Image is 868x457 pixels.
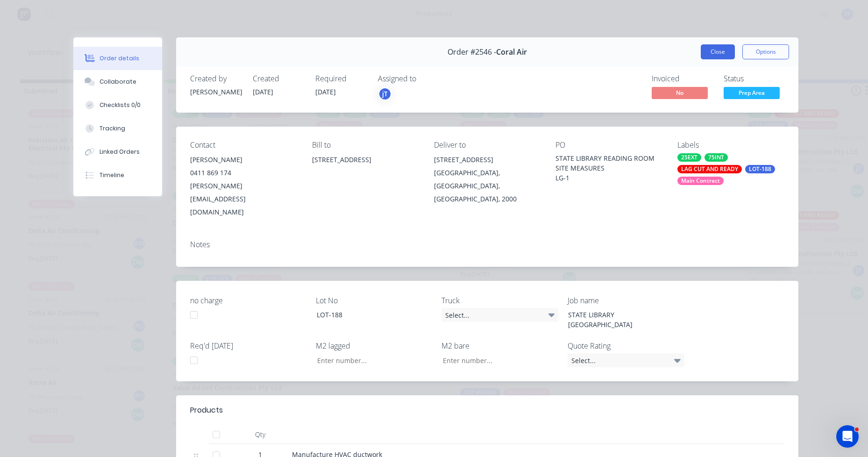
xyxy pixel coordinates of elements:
button: Prep Area [724,87,780,101]
button: Checklists 0/0 [73,93,162,117]
span: Order #2546 - [448,48,496,57]
div: [STREET_ADDRESS] [434,153,541,166]
div: Linked Orders [100,148,140,156]
div: LAG CUT AND READY [677,165,742,173]
div: LOT-188 [745,165,775,173]
div: Checklists 0/0 [100,101,141,109]
div: Products [190,405,223,416]
div: Created [253,74,304,83]
div: [PERSON_NAME] [190,153,297,166]
div: 0411 869 174 [190,166,297,179]
div: Status [724,74,784,83]
div: Invoiced [652,74,712,83]
div: STATE LIBRARY [GEOGRAPHIC_DATA] [561,308,677,331]
div: LOT-188 [309,308,426,321]
div: Required [315,74,367,83]
label: M2 bare [441,340,558,351]
label: Truck [441,295,558,306]
div: Labels [677,141,784,150]
label: Job name [568,295,684,306]
div: PO [555,141,662,150]
div: [STREET_ADDRESS] [312,153,419,183]
button: Collaborate [73,70,162,93]
div: Tracking [100,124,125,133]
div: [GEOGRAPHIC_DATA], [GEOGRAPHIC_DATA], [GEOGRAPHIC_DATA], 2000 [434,166,541,206]
label: Quote Rating [568,340,684,351]
div: [PERSON_NAME] [190,87,242,97]
div: [PERSON_NAME]0411 869 174[PERSON_NAME][EMAIL_ADDRESS][DOMAIN_NAME] [190,153,297,219]
div: Assigned to [378,74,471,83]
button: Options [742,44,789,59]
div: Created by [190,74,242,83]
span: [DATE] [315,87,336,96]
div: Main Contract [677,177,724,185]
span: No [652,87,708,99]
div: Bill to [312,141,419,150]
button: Order details [73,47,162,70]
div: [PERSON_NAME][EMAIL_ADDRESS][DOMAIN_NAME] [190,179,297,219]
button: Close [701,44,735,59]
div: 75INT [704,153,728,162]
input: Enter number... [309,353,433,367]
div: Select... [568,353,684,367]
div: Order details [100,54,139,63]
div: [STREET_ADDRESS] [312,153,419,166]
div: Contact [190,141,297,150]
div: Notes [190,240,784,249]
label: Req'd [DATE] [190,340,307,351]
iframe: Intercom live chat [836,425,859,448]
button: Linked Orders [73,140,162,164]
button: Tracking [73,117,162,140]
span: Coral Air [496,48,527,57]
div: Timeline [100,171,124,179]
div: STATE LIBRARY READING ROOM SITE MEASURES LG-1 [555,153,662,183]
span: [DATE] [253,87,273,96]
label: no charge [190,295,307,306]
label: M2 lagged [316,340,433,351]
div: [STREET_ADDRESS][GEOGRAPHIC_DATA], [GEOGRAPHIC_DATA], [GEOGRAPHIC_DATA], 2000 [434,153,541,206]
span: Prep Area [724,87,780,99]
div: Deliver to [434,141,541,150]
div: Collaborate [100,78,136,86]
div: Qty [232,425,288,444]
div: 25EXT [677,153,701,162]
label: Lot No [316,295,433,306]
input: Enter number... [435,353,558,367]
button: jT [378,87,392,101]
button: Timeline [73,164,162,187]
div: Select... [441,308,558,322]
